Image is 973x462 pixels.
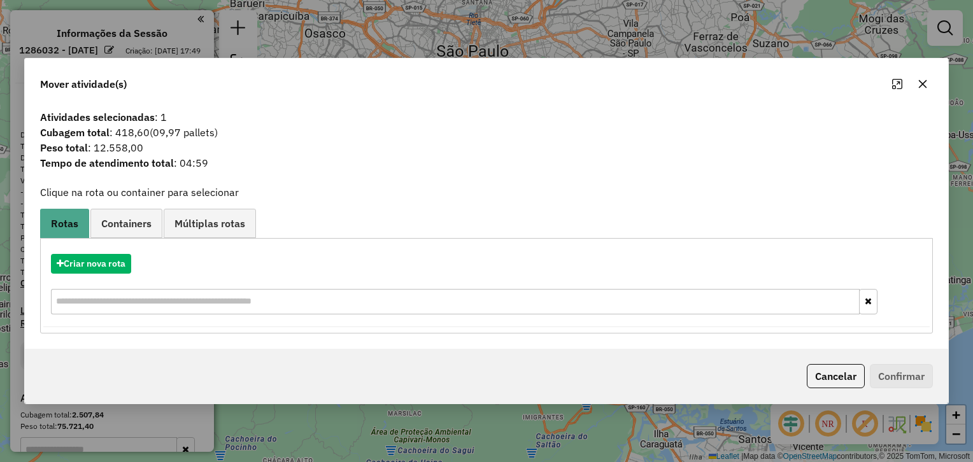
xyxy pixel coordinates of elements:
button: Maximize [887,74,907,94]
span: Rotas [51,218,78,228]
span: (09,97 pallets) [150,126,218,139]
span: Múltiplas rotas [174,218,245,228]
span: : 418,60 [32,125,941,140]
strong: Atividades selecionadas [40,111,155,123]
span: Mover atividade(s) [40,76,127,92]
strong: Peso total [40,141,88,154]
strong: Cubagem total [40,126,110,139]
button: Criar nova rota [51,254,131,274]
span: : 04:59 [32,155,941,171]
button: Cancelar [807,364,865,388]
span: : 1 [32,109,941,125]
strong: Tempo de atendimento total [40,157,174,169]
span: : 12.558,00 [32,140,941,155]
span: Containers [101,218,152,228]
label: Clique na rota ou container para selecionar [40,185,239,200]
